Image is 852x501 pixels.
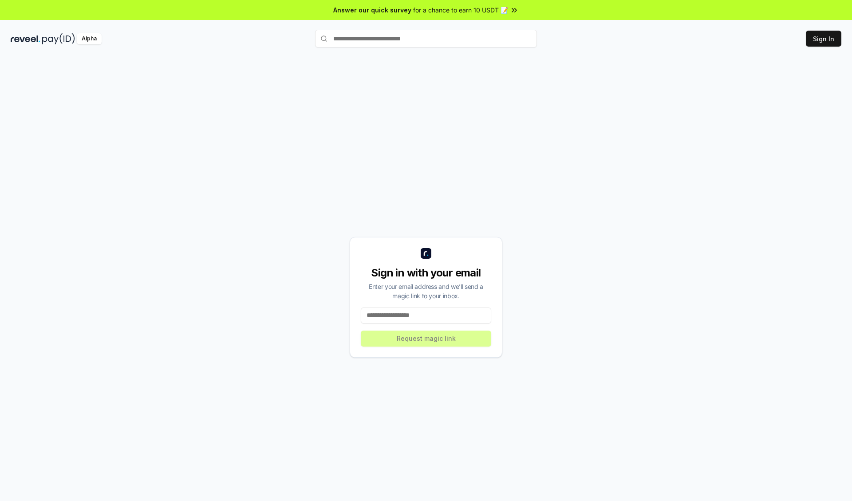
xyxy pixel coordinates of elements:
img: reveel_dark [11,33,40,44]
div: Alpha [77,33,102,44]
div: Enter your email address and we’ll send a magic link to your inbox. [361,282,491,300]
img: pay_id [42,33,75,44]
img: logo_small [421,248,431,259]
div: Sign in with your email [361,266,491,280]
span: for a chance to earn 10 USDT 📝 [413,5,508,15]
button: Sign In [806,31,841,47]
span: Answer our quick survey [333,5,411,15]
